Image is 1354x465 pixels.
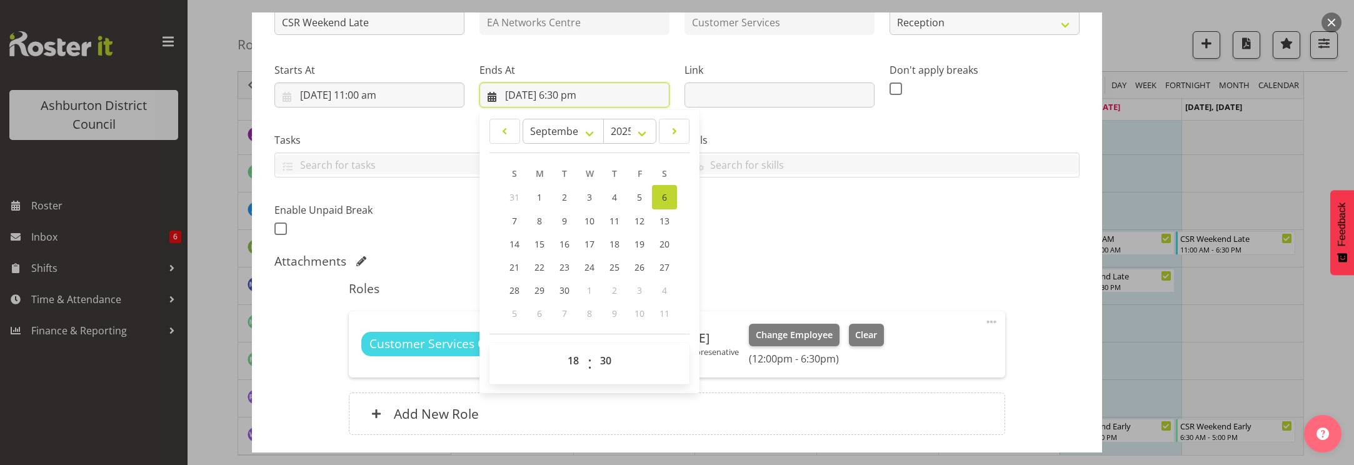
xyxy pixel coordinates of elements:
[749,324,840,346] button: Change Employee
[562,215,567,227] span: 9
[275,155,669,174] input: Search for tasks
[749,352,884,365] h6: (12:00pm - 6:30pm)
[369,335,526,353] span: Customer Services Officer 5
[577,232,602,256] a: 17
[577,209,602,232] a: 10
[512,215,517,227] span: 7
[662,284,667,296] span: 4
[274,82,464,107] input: Click to select...
[552,279,577,302] a: 30
[659,238,669,250] span: 20
[602,209,627,232] a: 11
[588,348,592,379] span: :
[562,191,567,203] span: 2
[587,191,592,203] span: 3
[612,307,617,319] span: 9
[479,82,669,107] input: Click to select...
[659,307,669,319] span: 11
[627,232,652,256] a: 19
[602,185,627,209] a: 4
[652,232,677,256] a: 20
[685,155,1079,174] input: Search for skills
[527,185,552,209] a: 1
[634,238,644,250] span: 19
[509,191,519,203] span: 31
[1330,190,1354,275] button: Feedback - Show survey
[890,62,1080,77] label: Don't apply breaks
[502,279,527,302] a: 28
[685,132,1080,147] label: Skills
[577,256,602,279] a: 24
[562,167,567,179] span: T
[274,10,464,35] input: Shift Instance Name
[627,185,652,209] a: 5
[509,284,519,296] span: 28
[587,307,592,319] span: 8
[634,215,644,227] span: 12
[659,261,669,273] span: 27
[534,238,544,250] span: 15
[612,191,617,203] span: 4
[527,209,552,232] a: 8
[662,167,667,179] span: S
[602,232,627,256] a: 18
[552,256,577,279] a: 23
[502,256,527,279] a: 21
[559,238,569,250] span: 16
[652,256,677,279] a: 27
[849,324,885,346] button: Clear
[609,261,619,273] span: 25
[685,62,875,77] label: Link
[756,328,833,342] span: Change Employee
[637,191,642,203] span: 5
[552,185,577,209] a: 2
[537,191,542,203] span: 1
[662,191,667,203] span: 6
[584,261,594,273] span: 24
[534,261,544,273] span: 22
[552,209,577,232] a: 9
[502,209,527,232] a: 7
[527,279,552,302] a: 29
[502,232,527,256] a: 14
[552,232,577,256] a: 16
[652,209,677,232] a: 13
[479,62,669,77] label: Ends At
[509,261,519,273] span: 21
[534,284,544,296] span: 29
[394,406,479,422] h6: Add New Role
[659,215,669,227] span: 13
[527,232,552,256] a: 15
[274,254,346,269] h5: Attachments
[537,215,542,227] span: 8
[584,238,594,250] span: 17
[537,307,542,319] span: 6
[509,238,519,250] span: 14
[274,62,464,77] label: Starts At
[634,261,644,273] span: 26
[609,238,619,250] span: 18
[634,307,644,319] span: 10
[562,307,567,319] span: 7
[587,284,592,296] span: 1
[612,167,617,179] span: T
[637,284,642,296] span: 3
[855,328,877,342] span: Clear
[602,256,627,279] a: 25
[527,256,552,279] a: 22
[1336,202,1348,246] span: Feedback
[586,167,594,179] span: W
[577,185,602,209] a: 3
[612,284,617,296] span: 2
[512,167,517,179] span: S
[559,261,569,273] span: 23
[584,215,594,227] span: 10
[638,167,642,179] span: F
[274,202,464,217] label: Enable Unpaid Break
[609,215,619,227] span: 11
[349,281,1005,296] h5: Roles
[559,284,569,296] span: 30
[274,132,669,147] label: Tasks
[652,185,677,209] a: 6
[536,167,544,179] span: M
